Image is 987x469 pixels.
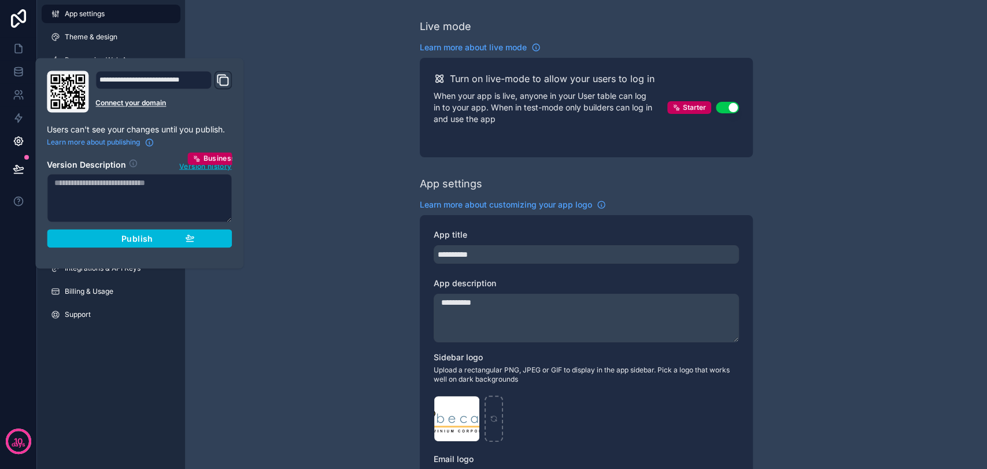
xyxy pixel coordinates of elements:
[65,9,105,19] span: App settings
[47,124,232,135] p: Users can't see your changes until you publish.
[47,138,154,147] a: Learn more about publishing
[420,176,482,192] div: App settings
[204,154,236,163] span: Business
[65,287,113,296] span: Billing & Usage
[47,158,126,171] h2: Version Description
[65,310,91,319] span: Support
[47,229,232,248] button: Publish
[434,365,739,384] span: Upload a rectangular PNG, JPEG or GIF to display in the app sidebar. Pick a logo that works well ...
[179,158,232,171] button: Version historyBusiness
[47,138,140,147] span: Learn more about publishing
[42,51,180,69] a: Progressive Web App
[95,98,232,108] a: Connect your domain
[42,282,180,301] a: Billing & Usage
[65,56,135,65] span: Progressive Web App
[434,278,496,288] span: App description
[42,305,180,324] a: Support
[434,230,467,239] span: App title
[434,90,667,125] p: When your app is live, anyone in your User table can log in to your app. When in test-mode only b...
[42,5,180,23] a: App settings
[14,435,23,447] p: 10
[179,159,231,171] span: Version history
[65,32,117,42] span: Theme & design
[42,28,180,46] a: Theme & design
[420,42,541,53] a: Learn more about live mode
[450,72,655,86] h2: Turn on live-mode to allow your users to log in
[121,233,153,243] span: Publish
[434,454,474,464] span: Email logo
[420,19,471,35] div: Live mode
[420,42,527,53] span: Learn more about live mode
[683,103,706,112] span: Starter
[95,71,232,112] div: Domain and Custom Link
[420,199,606,211] a: Learn more about customizing your app logo
[12,440,25,449] p: days
[420,199,592,211] span: Learn more about customizing your app logo
[434,352,483,362] span: Sidebar logo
